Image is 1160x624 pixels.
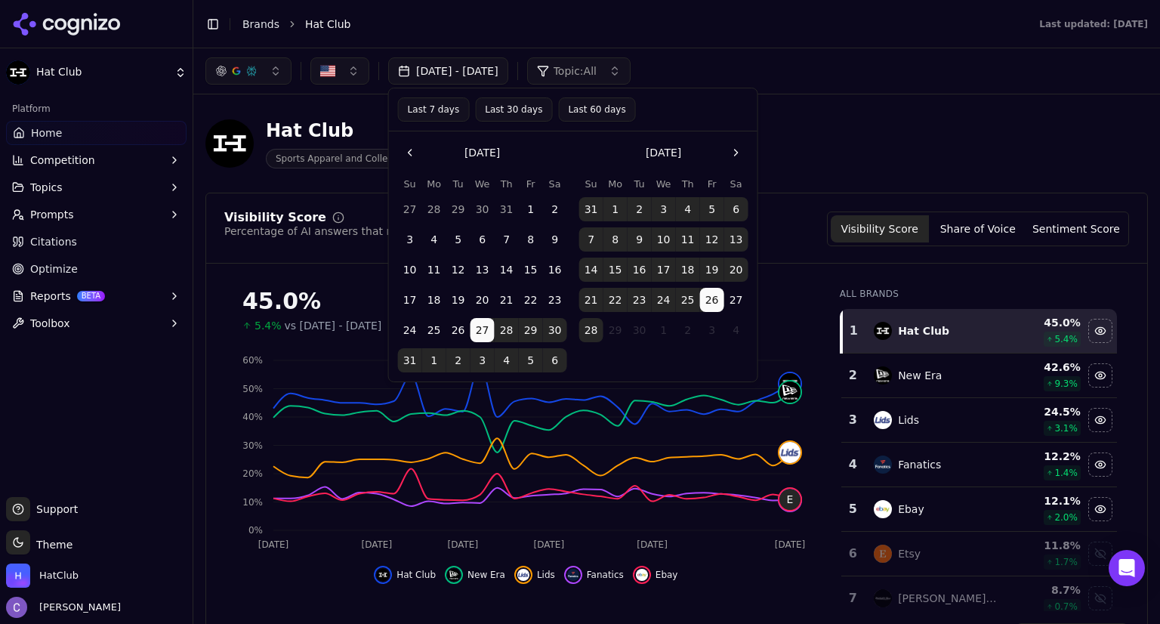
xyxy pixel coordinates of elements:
tspan: [DATE] [448,539,479,550]
button: Thursday, September 11th, 2025, selected [676,227,700,252]
span: 1.7 % [1054,556,1078,568]
div: Fanatics [898,457,941,472]
div: Lids [898,412,919,428]
button: Thursday, July 31st, 2025 [495,197,519,221]
button: Open user button [6,597,121,618]
button: Tuesday, September 9th, 2025, selected [628,227,652,252]
th: Saturday [543,177,567,191]
span: Fanatics [587,569,624,581]
button: Monday, September 1st, 2025, selected [422,348,446,372]
img: HatClub [6,564,30,588]
button: Tuesday, August 19th, 2025 [446,288,470,312]
button: Wednesday, September 3rd, 2025, selected [652,197,676,221]
button: Hide ebay data [633,566,678,584]
button: Saturday, September 20th, 2025, selected [724,258,748,282]
div: [PERSON_NAME] & [PERSON_NAME] [898,591,998,606]
div: New Era [898,368,942,383]
span: Hat Club [305,17,350,32]
th: Sunday [398,177,422,191]
table: August 2025 [398,177,567,372]
button: Thursday, August 14th, 2025 [495,258,519,282]
button: Last 30 days [475,97,552,122]
img: lids [779,442,801,463]
button: Friday, September 12th, 2025, selected [700,227,724,252]
button: Hide lids data [514,566,555,584]
button: Monday, August 4th, 2025 [422,227,446,252]
button: Go to the Previous Month [398,141,422,165]
div: 3 [847,411,859,429]
button: Saturday, September 27th, 2025 [724,288,748,312]
div: 1 [849,322,859,340]
img: new era [448,569,460,581]
span: Prompts [30,207,74,222]
button: Saturday, August 16th, 2025 [543,258,567,282]
button: Wednesday, September 24th, 2025, selected [652,288,676,312]
button: Hide fanatics data [564,566,624,584]
button: Hide new era data [1088,363,1112,388]
button: Tuesday, September 2nd, 2025, selected [446,348,470,372]
button: Last 60 days [558,97,635,122]
div: Hat Club [898,323,949,338]
tspan: 0% [248,525,263,536]
tspan: 40% [242,412,263,422]
button: Saturday, September 6th, 2025, selected [724,197,748,221]
button: Sunday, September 21st, 2025, selected [579,288,603,312]
button: Monday, September 8th, 2025, selected [603,227,628,252]
button: ReportsBETA [6,284,187,308]
div: Etsy [898,546,921,561]
button: Monday, August 25th, 2025 [422,318,446,342]
img: lids [874,411,892,429]
div: 11.8 % [1010,538,1081,553]
th: Thursday [495,177,519,191]
button: Wednesday, July 30th, 2025 [470,197,495,221]
img: new era [874,366,892,385]
span: 0.7 % [1054,601,1078,613]
img: Chris Hayes [6,597,27,618]
img: mitchell & ness [874,589,892,607]
span: [PERSON_NAME] [33,601,121,614]
button: Hide hat club data [374,566,436,584]
div: Open Intercom Messenger [1109,550,1145,586]
span: 5.4 % [1054,333,1078,345]
button: Tuesday, September 23rd, 2025, selected [628,288,652,312]
img: hat club [779,373,801,394]
th: Thursday [676,177,700,191]
span: Reports [30,289,71,304]
button: Wednesday, September 17th, 2025, selected [652,258,676,282]
span: Toolbox [30,316,70,331]
img: ebay [874,500,892,518]
button: Sunday, August 17th, 2025 [398,288,422,312]
th: Saturday [724,177,748,191]
div: 6 [847,545,859,563]
button: Tuesday, August 12th, 2025 [446,258,470,282]
span: Hat Club [36,66,168,79]
button: [DATE] - [DATE] [388,57,508,85]
div: 8.7 % [1010,582,1081,598]
button: Friday, September 19th, 2025, selected [700,258,724,282]
button: Sunday, August 24th, 2025 [398,318,422,342]
button: Hide new era data [445,566,505,584]
th: Tuesday [628,177,652,191]
button: Sentiment Score [1027,215,1125,242]
button: Friday, August 15th, 2025 [519,258,543,282]
tspan: 30% [242,440,263,451]
button: Topics [6,175,187,199]
tspan: 10% [242,497,263,508]
button: Hide hat club data [1088,319,1112,343]
button: Saturday, August 2nd, 2025 [543,197,567,221]
span: vs [DATE] - [DATE] [285,318,382,333]
button: Tuesday, August 5th, 2025 [446,227,470,252]
tr: 1hat clubHat Club45.0%5.4%Hide hat club data [841,309,1117,354]
div: Platform [6,97,187,121]
tspan: [DATE] [534,539,565,550]
img: fanatics [874,456,892,474]
button: Wednesday, August 13th, 2025 [470,258,495,282]
span: Home [31,125,62,141]
th: Wednesday [470,177,495,191]
span: BETA [77,291,105,301]
th: Tuesday [446,177,470,191]
div: Visibility Score [224,212,326,224]
button: Sunday, September 7th, 2025, selected [579,227,603,252]
th: Friday [700,177,724,191]
tspan: [DATE] [637,539,668,550]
